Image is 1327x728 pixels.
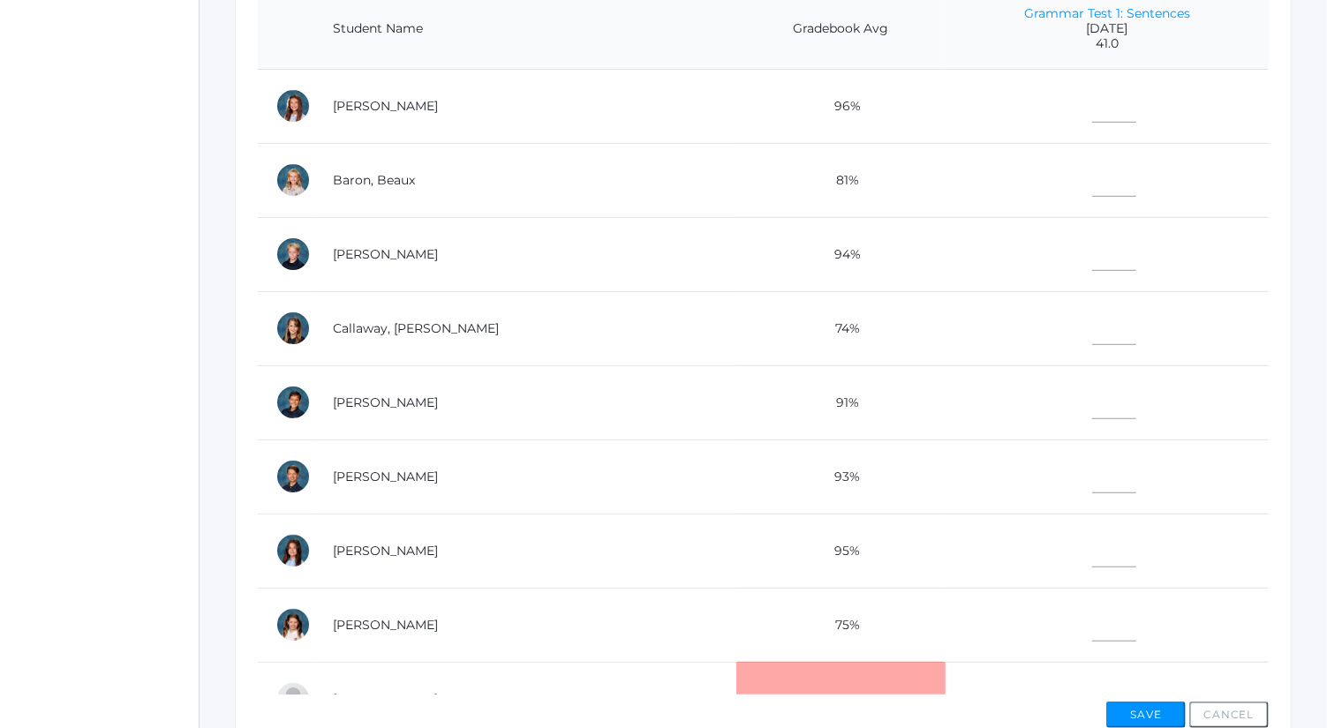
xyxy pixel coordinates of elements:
[333,617,438,633] a: [PERSON_NAME]
[736,514,946,588] td: 95%
[275,162,311,198] div: Beaux Baron
[275,533,311,568] div: Kadyn Ehrlich
[275,311,311,346] div: Kennedy Callaway
[333,543,438,559] a: [PERSON_NAME]
[333,320,499,336] a: Callaway, [PERSON_NAME]
[333,691,438,707] a: [PERSON_NAME]
[736,365,946,439] td: 91%
[963,36,1251,51] span: 41.0
[1024,5,1190,21] a: Grammar Test 1: Sentences
[333,172,415,188] a: Baron, Beaux
[736,143,946,217] td: 81%
[275,459,311,494] div: Levi Dailey-Langin
[736,217,946,291] td: 94%
[275,88,311,124] div: Ella Arnold
[275,236,311,272] div: Elliot Burke
[333,469,438,484] a: [PERSON_NAME]
[736,291,946,365] td: 74%
[736,439,946,514] td: 93%
[1189,702,1269,728] button: Cancel
[333,246,438,262] a: [PERSON_NAME]
[736,588,946,662] td: 75%
[736,69,946,143] td: 96%
[963,21,1251,36] span: [DATE]
[1106,702,1186,728] button: Save
[275,607,311,642] div: Ceylee Ekdahl
[275,385,311,420] div: Gunnar Carey
[333,394,438,410] a: [PERSON_NAME]
[275,681,311,717] div: Pauline Harris
[333,98,438,114] a: [PERSON_NAME]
